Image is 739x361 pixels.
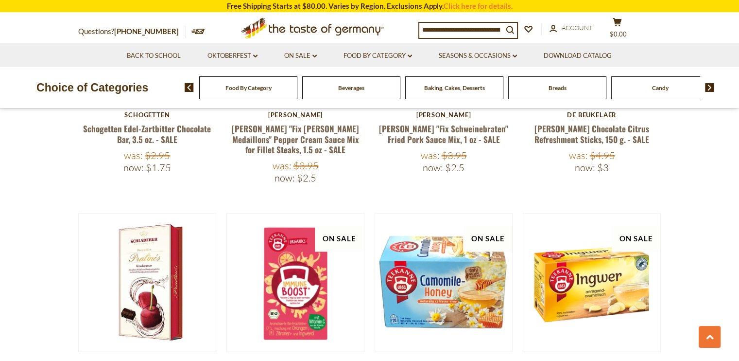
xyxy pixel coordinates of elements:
[597,162,609,174] span: $3
[442,149,467,162] span: $3.95
[523,111,661,119] div: De Beukelaer
[275,172,295,184] label: Now:
[610,30,627,38] span: $0.00
[124,149,143,162] label: Was:
[185,83,194,92] img: previous arrow
[338,84,364,91] a: Beverages
[439,51,517,61] a: Seasons & Occasions
[575,162,595,174] label: Now:
[284,51,317,61] a: On Sale
[297,172,316,184] span: $2.5
[344,51,412,61] a: Food By Category
[226,111,365,119] div: [PERSON_NAME]
[114,27,179,36] a: [PHONE_NUMBER]
[293,160,318,172] span: $3.95
[78,111,217,119] div: Schogetten
[207,51,258,61] a: Oktoberfest
[127,51,181,61] a: Back to School
[590,149,615,162] span: $4.95
[375,111,513,119] div: [PERSON_NAME]
[534,123,649,145] a: [PERSON_NAME] Chocolate Citrus Refreshment Sticks, 150 g. - SALE
[549,84,567,91] a: Breads
[272,160,291,172] label: Was:
[444,1,513,10] a: Click here for details.
[79,214,216,351] img: Schladerer Cherry Brandy Milk Chocolates No Sugar Crust 4.5 oz. - SALE
[421,149,440,162] label: Was:
[145,149,170,162] span: $2.95
[550,23,593,34] a: Account
[423,162,443,174] label: Now:
[375,214,513,351] img: Teekanne Camomile Honey Tea 20 ct. - SALE
[424,84,485,91] a: Baking, Cakes, Desserts
[379,123,508,145] a: [PERSON_NAME] "Fix Schweinebraten" Fried Pork Sauce Mix, 1 oz - SALE
[544,51,612,61] a: Download Catalog
[705,83,714,92] img: next arrow
[83,123,211,145] a: Schogetten Edel-Zartbitter Chocolate Bar, 3.5 oz. - SALE
[232,123,359,156] a: [PERSON_NAME] "Fix [PERSON_NAME] Medaillons" Pepper Cream Sauce Mix for Fillet Steaks, 1.5 oz - SALE
[523,214,661,351] img: Teekanne "Ingwer" Ginger Tea, 36g - SALE
[603,18,632,42] button: $0.00
[225,84,272,91] a: Food By Category
[445,162,464,174] span: $2.5
[146,162,171,174] span: $1.75
[78,25,186,38] p: Questions?
[123,162,144,174] label: Now:
[562,24,593,32] span: Account
[227,214,364,351] img: Teekanne "Immune Boost" Organic Herbal Tea Mix, 20 bags - SALE
[569,149,588,162] label: Was:
[652,84,669,91] a: Candy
